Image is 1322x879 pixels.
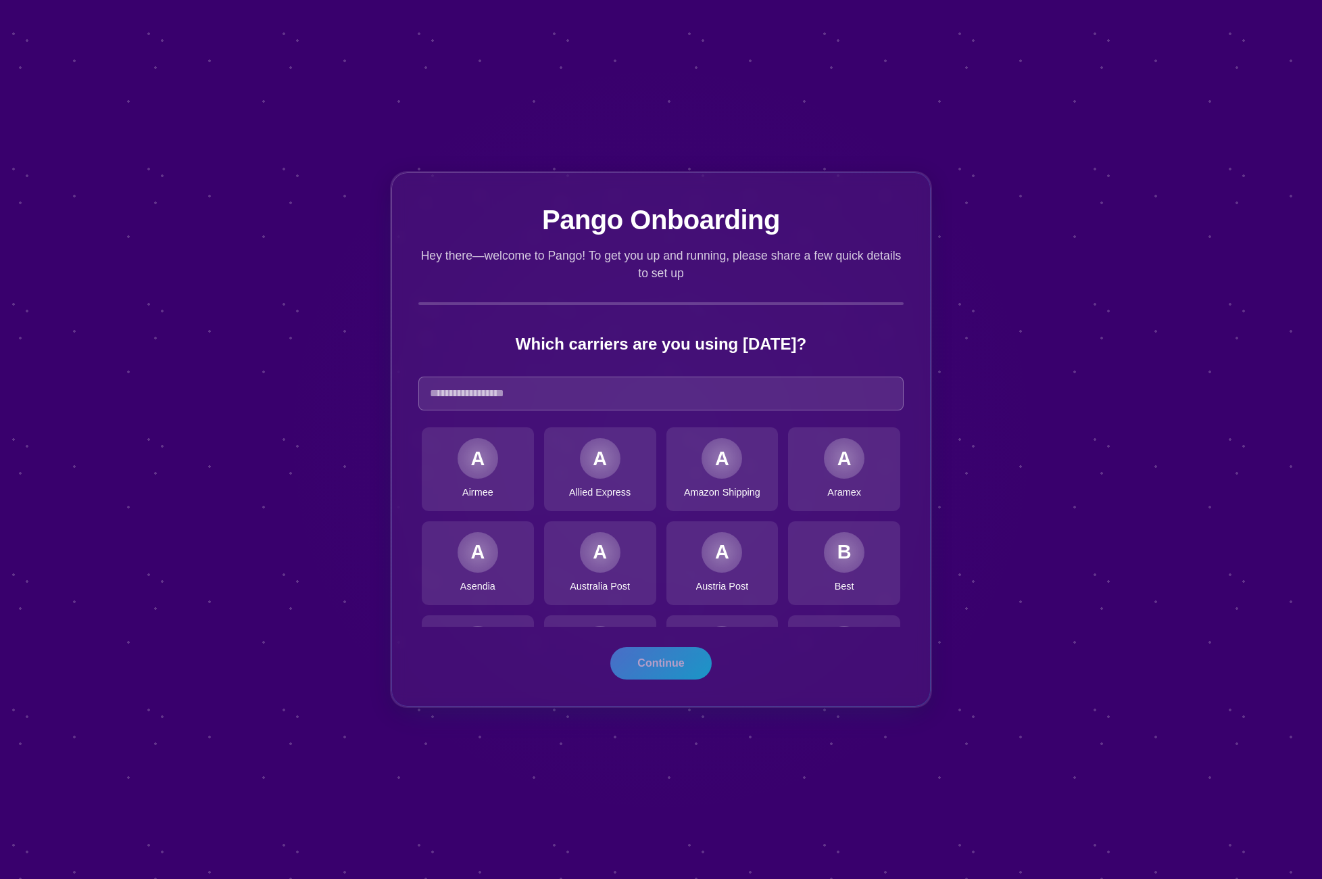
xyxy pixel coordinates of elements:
button: Continue [610,647,712,680]
span: Best [835,579,854,594]
div: B [837,538,852,567]
div: A [715,444,729,473]
div: A [593,538,607,567]
span: Allied Express [569,485,631,500]
span: Austria Post [696,579,749,594]
div: A [837,444,852,473]
p: Hey there—welcome to Pango! To get you up and running, please share a few quick details to set up [418,247,904,283]
div: A [470,444,485,473]
span: Amazon Shipping [684,485,760,500]
span: Airmee [462,485,493,500]
span: Australia Post [570,579,630,594]
div: A [593,444,607,473]
div: A [715,538,729,567]
span: Asendia [460,579,495,594]
div: A [470,538,485,567]
h2: Which carriers are you using [DATE]? [418,332,904,356]
span: Aramex [827,485,861,500]
h1: Pango Onboarding [418,199,904,240]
